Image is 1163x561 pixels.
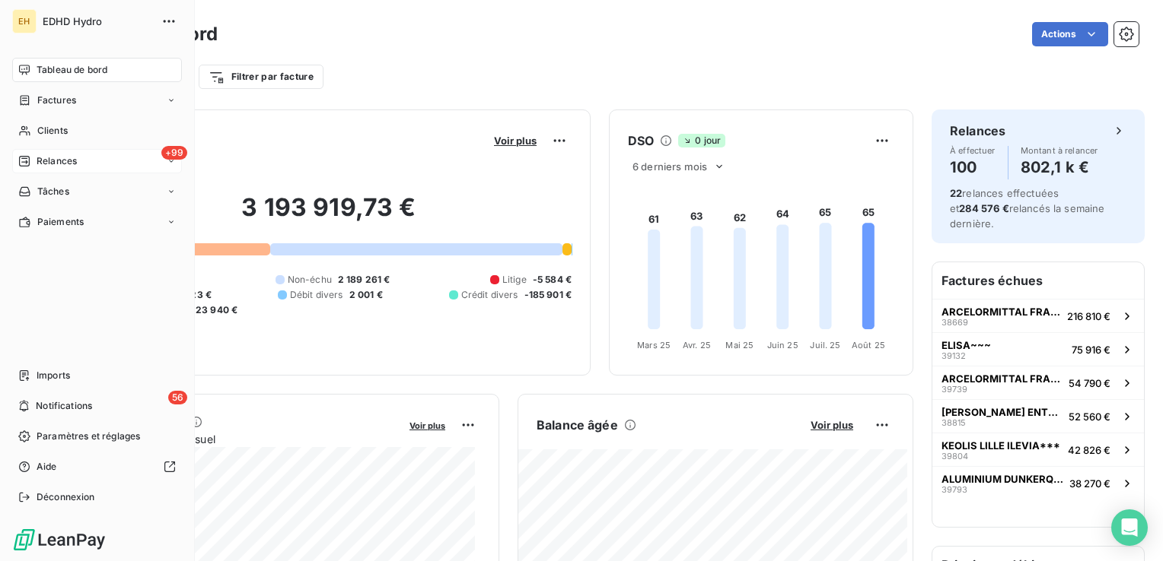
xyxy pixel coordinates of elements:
h6: DSO [628,132,654,150]
button: ALUMINIUM DUNKERQUE***3979338 270 € [932,466,1144,499]
span: 39132 [942,351,966,360]
span: À effectuer [950,146,996,155]
button: ARCELORMITTAL FRANCE - Site de [GEOGRAPHIC_DATA]3973954 790 € [932,366,1144,399]
button: [PERSON_NAME] ENTREPRISE***3881552 560 € [932,399,1144,433]
button: Voir plus [405,418,450,432]
span: 39793 [942,485,967,494]
a: Tableau de bord [12,58,182,82]
span: Débit divers [290,288,343,302]
span: Factures [37,93,76,107]
span: 39739 [942,385,967,394]
button: Voir plus [489,134,541,147]
span: Chiffre d'affaires mensuel [86,431,399,447]
tspan: Mars 25 [637,340,671,350]
span: Paiements [37,215,84,229]
span: 75 916 € [1072,344,1110,356]
h4: 802,1 k € [1021,155,1098,179]
span: Litige [502,273,527,287]
tspan: Juil. 25 [810,340,840,350]
tspan: Mai 25 [725,340,754,350]
tspan: Juin 25 [767,340,798,350]
a: Paiements [12,210,182,234]
span: ARCELORMITTAL FRANCE - Site de [GEOGRAPHIC_DATA] [942,372,1063,385]
span: -23 940 € [191,303,237,317]
tspan: Août 25 [852,340,885,350]
span: Tâches [37,185,69,198]
button: Voir plus [806,418,858,432]
h6: Relances [950,122,1005,140]
div: Open Intercom Messenger [1111,509,1148,546]
a: Factures [12,88,182,113]
span: ELISA~~~ [942,339,991,351]
span: 0 jour [678,134,725,147]
span: -185 901 € [524,288,572,302]
span: Relances [37,154,77,168]
h2: 3 193 919,73 € [86,192,572,238]
span: 6 derniers mois [632,160,707,173]
span: 22 [950,187,962,199]
span: 38669 [942,318,968,327]
span: Notifications [36,399,92,413]
span: Tableau de bord [37,63,107,77]
a: Tâches [12,179,182,204]
h6: Factures échues [932,262,1144,299]
a: +99Relances [12,149,182,173]
span: 52 560 € [1069,410,1110,423]
span: Crédit divers [461,288,518,302]
div: EH [12,9,37,33]
span: Clients [37,124,68,138]
span: Non-échu [288,273,332,287]
a: Aide [12,455,182,479]
h4: 100 [950,155,996,179]
span: ALUMINIUM DUNKERQUE*** [942,473,1063,485]
span: 2 189 261 € [338,273,390,287]
span: 54 790 € [1069,377,1110,389]
img: Logo LeanPay [12,528,107,552]
span: Montant à relancer [1021,146,1098,155]
h6: Balance âgée [537,416,618,434]
span: 38 270 € [1069,477,1110,490]
span: 38815 [942,418,966,427]
button: ELISA~~~3913275 916 € [932,332,1144,366]
span: KEOLIS LILLE ILEVIA*** [942,439,1060,452]
span: +99 [161,146,187,160]
span: -5 584 € [533,273,572,287]
span: 284 576 € [959,202,1008,214]
span: EDHD Hydro [43,15,152,27]
a: Paramètres et réglages [12,424,182,448]
button: KEOLIS LILLE ILEVIA***3980442 826 € [932,433,1144,466]
span: Aide [37,460,57,474]
span: 216 810 € [1067,310,1110,322]
span: ARCELORMITTAL FRANCE - Site de Mardyck [942,306,1061,318]
span: Paramètres et réglages [37,429,140,443]
span: relances effectuées et relancés la semaine dernière. [950,187,1105,230]
span: [PERSON_NAME] ENTREPRISE*** [942,406,1063,418]
span: 56 [168,391,187,404]
span: Voir plus [494,135,537,147]
span: 39804 [942,452,968,461]
button: Actions [1032,22,1108,46]
tspan: Avr. 25 [683,340,711,350]
span: Imports [37,369,70,382]
button: Filtrer par facture [199,65,323,89]
a: Imports [12,363,182,388]
span: 42 826 € [1068,444,1110,456]
span: Voir plus [409,420,445,431]
a: Clients [12,119,182,143]
span: Voir plus [811,419,853,431]
span: Déconnexion [37,490,95,504]
span: 2 001 € [349,288,383,302]
button: ARCELORMITTAL FRANCE - Site de Mardyck38669216 810 € [932,299,1144,332]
